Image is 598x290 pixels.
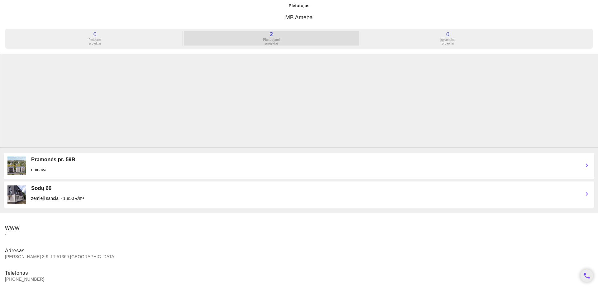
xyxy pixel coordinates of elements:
div: zemieji sanciai · 1.850 €/m² [31,195,578,201]
a: phone [581,269,593,282]
a: 0 Plėtojamiprojektai [7,41,184,46]
div: Įgyvendinti projektai [360,38,535,46]
span: [PERSON_NAME] 3-9, LT-51369 [GEOGRAPHIC_DATA] [5,254,593,259]
span: - [5,231,593,237]
div: Planuojami projektai [184,38,359,46]
div: 0 [360,31,535,37]
div: Plėtojami projektai [7,38,183,46]
span: Telefonas [5,270,28,276]
div: dainava [31,167,578,173]
i: chevron_right [583,162,591,169]
a: chevron_right [583,165,591,170]
img: Ec9ZtYzCr4.png [7,185,26,204]
div: Plėtotojas [289,2,310,9]
a: 0 Įgyvendintiprojektai [360,41,535,46]
span: WWW [5,225,20,231]
span: Adresas [5,248,25,253]
i: phone [583,272,591,279]
div: Sodų 66 [31,185,578,191]
div: 0 [7,31,183,37]
h3: MB Ameba [5,11,593,24]
a: chevron_right [583,194,591,199]
span: [PHONE_NUMBER] [5,276,576,282]
i: chevron_right [583,190,591,198]
a: 2 Planuojamiprojektai [184,41,360,46]
div: Pramonės pr. 59B [31,157,578,163]
img: 34Ct1vQTtnWqUH6YgwNa.jpg [7,157,26,175]
div: 2 [184,31,359,37]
